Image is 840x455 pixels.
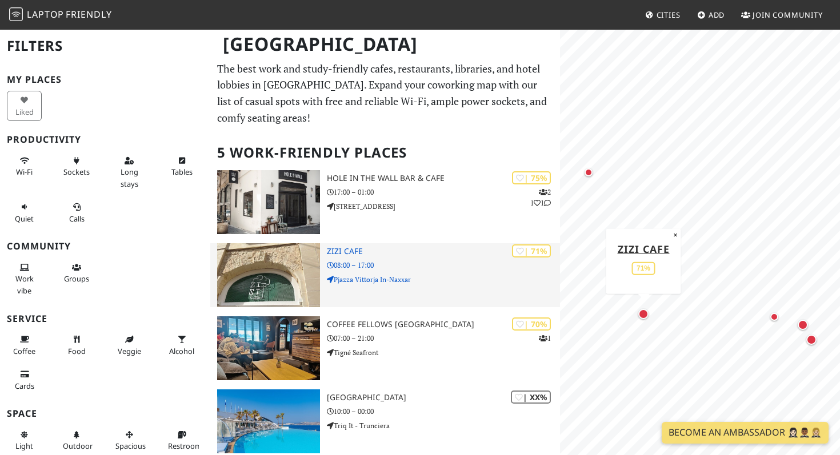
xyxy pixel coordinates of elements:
[512,171,551,184] div: | 75%
[59,151,94,182] button: Sockets
[217,135,554,170] h2: 5 Work-Friendly Places
[112,151,147,193] button: Long stays
[530,187,551,208] p: 2 1 1
[121,167,138,188] span: Long stays
[512,317,551,331] div: | 70%
[214,29,558,60] h1: [GEOGRAPHIC_DATA]
[7,258,42,300] button: Work vibe
[118,346,141,356] span: Veggie
[7,365,42,395] button: Cards
[511,390,551,404] div: | XX%
[327,420,560,431] p: Triq It - Trunciera
[327,174,560,183] h3: Hole in the Wall Bar & Cafe
[327,260,560,271] p: 08:00 – 17:00
[327,247,560,256] h3: Zizi cafe
[327,201,560,212] p: [STREET_ADDRESS]
[64,273,89,284] span: Group tables
[15,381,34,391] span: Credit cards
[795,317,810,332] div: Map marker
[15,214,34,224] span: Quiet
[7,408,203,419] h3: Space
[168,441,202,451] span: Restroom
[539,333,551,344] p: 1
[327,347,560,358] p: Tigné Seafront
[15,273,34,295] span: People working
[210,243,561,307] a: Zizi cafe | 71% Zizi cafe 08:00 – 17:00 Pjazza Vittorja In-Naxxar
[165,330,199,360] button: Alcohol
[115,441,146,451] span: Spacious
[636,307,651,321] div: Map marker
[27,8,64,21] span: Laptop
[7,29,203,63] h2: Filters
[693,5,730,25] a: Add
[618,241,670,255] a: Zizi cafe
[165,151,199,182] button: Tables
[670,228,681,241] button: Close popup
[210,389,561,453] a: Café del Mar Malta | XX% [GEOGRAPHIC_DATA] 10:00 – 00:00 Triq It - Trunciera
[217,243,320,307] img: Zizi cafe
[737,5,827,25] a: Join Community
[657,10,681,20] span: Cities
[59,330,94,360] button: Food
[582,166,595,179] div: Map marker
[217,389,320,453] img: Café del Mar Malta
[7,313,203,324] h3: Service
[171,167,193,177] span: Work-friendly tables
[69,214,85,224] span: Video/audio calls
[63,167,90,177] span: Power sockets
[169,346,194,356] span: Alcohol
[210,170,561,234] a: Hole in the Wall Bar & Cafe | 75% 211 Hole in the Wall Bar & Cafe 17:00 – 01:00 [STREET_ADDRESS]
[327,333,560,344] p: 07:00 – 21:00
[327,393,560,402] h3: [GEOGRAPHIC_DATA]
[16,167,33,177] span: Stable Wi-Fi
[9,5,112,25] a: LaptopFriendly LaptopFriendly
[7,151,42,182] button: Wi-Fi
[753,10,823,20] span: Join Community
[7,198,42,228] button: Quiet
[63,441,93,451] span: Outdoor area
[210,316,561,380] a: Coffee Fellows Malta | 70% 1 Coffee Fellows [GEOGRAPHIC_DATA] 07:00 – 21:00 Tigné Seafront
[327,320,560,329] h3: Coffee Fellows [GEOGRAPHIC_DATA]
[327,406,560,417] p: 10:00 – 00:00
[632,261,655,275] div: 71%
[327,274,560,285] p: Pjazza Vittorja In-Naxxar
[804,332,819,347] div: Map marker
[7,134,203,145] h3: Productivity
[66,8,111,21] span: Friendly
[15,441,33,451] span: Natural light
[709,10,725,20] span: Add
[217,170,320,234] img: Hole in the Wall Bar & Cafe
[13,346,35,356] span: Coffee
[217,61,554,126] p: The best work and study-friendly cafes, restaurants, libraries, and hotel lobbies in [GEOGRAPHIC_...
[68,346,86,356] span: Food
[9,7,23,21] img: LaptopFriendly
[112,330,147,360] button: Veggie
[512,244,551,257] div: | 71%
[767,310,781,324] div: Map marker
[59,258,94,288] button: Groups
[7,330,42,360] button: Coffee
[7,241,203,252] h3: Community
[217,316,320,380] img: Coffee Fellows Malta
[327,187,560,198] p: 17:00 – 01:00
[59,198,94,228] button: Calls
[7,74,203,85] h3: My Places
[641,5,685,25] a: Cities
